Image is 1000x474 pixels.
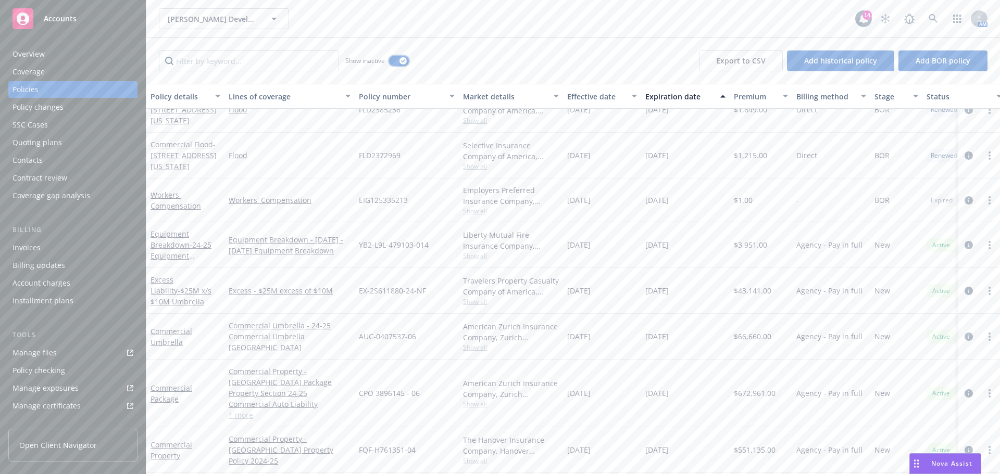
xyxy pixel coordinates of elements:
span: Show all [463,343,559,352]
span: AUC-0407537-06 [359,331,416,342]
span: Show all [463,297,559,306]
button: Add BOR policy [898,50,988,71]
span: Expired [931,196,953,205]
span: Nova Assist [931,459,972,468]
span: Accounts [44,15,77,23]
span: Show all [463,400,559,408]
div: Manage files [12,344,57,361]
span: New [874,444,890,455]
span: FLD2372969 [359,150,401,161]
span: [DATE] [645,104,669,115]
span: YB2-L9L-479103-014 [359,239,429,250]
span: BOR [874,104,890,115]
div: Stage [874,91,907,102]
a: Workers' Compensation [229,195,351,206]
a: circleInformation [963,444,975,456]
a: more [983,444,996,456]
button: Billing method [792,84,870,109]
span: [PERSON_NAME] Development Company LLC [168,14,258,24]
div: Effective date [567,91,626,102]
span: FQF-H761351-04 [359,444,416,455]
a: Flood [229,104,351,115]
a: Commercial Flood [151,139,217,171]
span: $3,951.00 [734,239,767,250]
a: more [983,285,996,297]
a: circleInformation [963,239,975,251]
span: $43,141.00 [734,285,771,296]
a: circleInformation [963,104,975,116]
a: Contract review [8,170,137,186]
span: Show all [463,207,559,215]
button: [PERSON_NAME] Development Company LLC [159,8,289,29]
span: [DATE] [645,150,669,161]
div: Billing [8,225,137,235]
a: more [983,149,996,162]
a: Manage claims [8,415,137,432]
span: [DATE] [567,285,591,296]
a: Excess - $25M excess of $10M [229,285,351,296]
button: Policy details [146,84,224,109]
span: Agency - Pay in full [796,239,863,250]
span: - $25M x/s $10M Umbrella [151,286,211,306]
span: [DATE] [645,239,669,250]
a: Installment plans [8,292,137,309]
a: Contacts [8,152,137,169]
a: Policy changes [8,99,137,116]
span: Direct [796,150,817,161]
div: Status [927,91,990,102]
div: Contacts [12,152,43,169]
div: Coverage gap analysis [12,187,90,204]
button: Lines of coverage [224,84,355,109]
div: Account charges [12,275,70,291]
a: Excess Liability [151,275,211,306]
a: Workers' Compensation [151,190,201,211]
a: more [983,330,996,343]
span: Active [931,445,952,455]
div: 14 [863,10,872,20]
span: - 24-25 Equipment Breakdown [151,240,211,272]
span: Open Client Navigator [19,440,97,451]
div: Manage certificates [12,398,81,414]
a: Invoices [8,239,137,256]
span: Active [931,286,952,296]
span: Add historical policy [804,56,877,66]
a: Manage files [8,344,137,361]
div: Liberty Mutual Fire Insurance Company, Liberty Mutual [463,229,559,251]
a: 1 more [229,409,351,420]
span: CPO 3896145 - 06 [359,388,420,399]
span: New [874,331,890,342]
span: Show all [463,251,559,260]
span: [DATE] [567,239,591,250]
span: - [796,195,799,206]
a: more [983,194,996,207]
div: American Zurich Insurance Company, Zurich Insurance Group [463,378,559,400]
span: Show all [463,162,559,171]
span: [DATE] [567,331,591,342]
a: Policies [8,81,137,98]
div: Lines of coverage [229,91,339,102]
span: [DATE] [567,195,591,206]
a: Report a Bug [899,8,920,29]
span: Renewed [931,151,957,160]
a: Flood [229,150,351,161]
button: Export to CSV [699,50,783,71]
div: Employers Preferred Insurance Company, Employers Insurance Group [463,185,559,207]
span: New [874,285,890,296]
span: [DATE] [645,388,669,399]
div: Billing method [796,91,855,102]
span: FLD2385236 [359,104,401,115]
span: Manage exposures [8,380,137,396]
div: Expiration date [645,91,714,102]
a: Account charges [8,275,137,291]
span: Direct [796,104,817,115]
span: Agency - Pay in full [796,285,863,296]
div: Policy checking [12,362,65,379]
span: [DATE] [645,444,669,455]
div: Policies [12,81,39,98]
button: Market details [459,84,563,109]
a: circleInformation [963,387,975,400]
span: $1,649.00 [734,104,767,115]
a: Commercial Umbrella [151,326,192,347]
a: Billing updates [8,257,137,274]
a: Overview [8,46,137,62]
